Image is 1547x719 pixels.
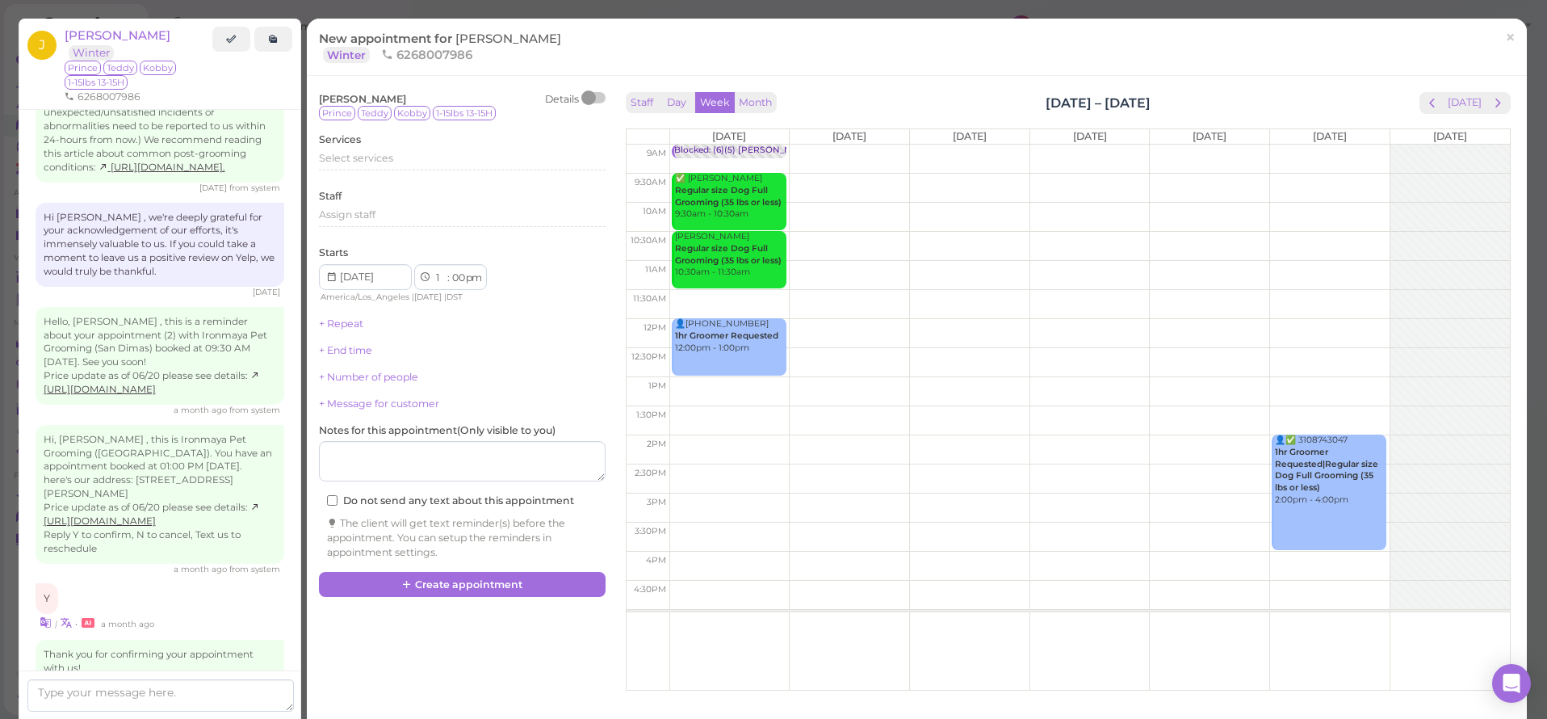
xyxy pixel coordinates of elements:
span: 9:30am [635,177,666,187]
span: 12pm [644,322,666,333]
b: 1hr Groomer Requested [675,330,778,341]
span: 2pm [647,439,666,449]
li: 6268007986 [61,90,145,104]
span: 4pm [646,555,666,566]
div: Y [36,583,58,614]
div: • [36,614,284,631]
span: Prince [65,61,101,75]
span: 4:30pm [634,584,666,595]
div: Hello, [PERSON_NAME] , this is a reminder about your appointment (2) with Ironmaya Pet Grooming (... [36,307,284,406]
span: 1-15lbs 13-15H [65,75,128,90]
span: [DATE] [712,130,746,142]
div: Details [545,92,579,107]
span: 3pm [647,497,666,507]
span: 9am [647,148,666,158]
button: prev [1419,92,1444,114]
label: Do not send any text about this appointment [327,494,574,508]
span: New appointment for [319,31,561,62]
span: [DATE] [1313,130,1347,142]
b: Regular size Dog Full Grooming (35 lbs or less) [675,185,782,208]
span: Assign staff [319,208,375,221]
span: 11am [645,264,666,275]
button: Day [657,92,696,114]
div: | | [319,290,499,305]
span: [DATE] [953,130,987,142]
div: Open Intercom Messenger [1492,664,1531,703]
a: [URL][DOMAIN_NAME]. [99,162,225,173]
a: + Number of people [319,371,418,383]
span: Teddy [358,106,392,120]
label: Notes for this appointment ( Only visible to you ) [319,423,555,438]
div: ✅ [PERSON_NAME] 9:30am - 10:30am [674,173,786,221]
span: [DATE] [1433,130,1467,142]
div: 👤[PHONE_NUMBER] 12:00pm - 1:00pm [674,318,786,354]
span: 08/28/2025 04:31pm [253,287,280,297]
span: DST [446,292,463,302]
label: Starts [319,246,348,260]
span: 09/04/2025 10:34am [174,405,229,415]
span: 11:30am [633,293,666,304]
span: 08/27/2025 05:03pm [199,183,229,193]
span: J [27,31,57,60]
span: 1pm [648,381,666,391]
button: Staff [626,92,658,114]
span: Prince [319,106,355,120]
span: Teddy [103,61,137,75]
span: America/Los_Angeles [321,292,409,302]
span: 1-15lbs 13-15H [433,106,496,120]
a: + End time [319,344,372,356]
button: Week [695,92,735,114]
div: Hi [PERSON_NAME] , we're deeply grateful for your acknowledgement of our efforts, it's immensely ... [36,203,284,288]
div: 👤✅ 3108743047 2:00pm - 4:00pm [1274,435,1386,506]
span: 09/12/2025 12:36pm [101,619,154,629]
a: [PERSON_NAME] Winter [65,27,170,60]
span: [PERSON_NAME] [65,27,170,43]
div: Blocked: (6)(5) [PERSON_NAME],[PERSON_NAME] • appointment [674,145,956,157]
span: × [1505,26,1516,48]
span: Select services [319,152,393,164]
span: [DATE] [832,130,866,142]
span: 10am [643,206,666,217]
span: [DATE] [1193,130,1226,142]
b: 1hr Groomer Requested|Regular size Dog Full Grooming (35 lbs or less) [1275,447,1378,493]
label: Staff [319,189,342,204]
span: 2:30pm [635,468,666,478]
input: Do not send any text about this appointment [327,495,337,506]
a: Winter [69,45,114,61]
div: The client will get text reminder(s) before the appointment. You can setup the reminders in appoi... [327,516,597,560]
span: from system [229,564,280,574]
label: Services [319,132,361,147]
span: from system [229,405,280,415]
span: Kobby [140,61,176,75]
div: [PERSON_NAME] 10:30am - 11:30am [674,231,786,279]
span: [DATE] [414,292,442,302]
h2: [DATE] – [DATE] [1046,94,1151,112]
span: [PERSON_NAME] [319,93,406,105]
span: 6268007986 [381,47,472,62]
button: [DATE] [1443,92,1486,114]
div: Hi, [PERSON_NAME] , this is Ironmaya Pet Grooming ([GEOGRAPHIC_DATA]). You have an appointment bo... [36,425,284,565]
span: 09/12/2025 12:35pm [174,564,229,574]
a: + Message for customer [319,397,439,410]
button: Month [734,92,777,114]
span: Kobby [394,106,430,120]
span: 10:30am [631,235,666,246]
span: 1:30pm [636,410,666,420]
span: 3:30pm [635,526,666,536]
a: + Repeat [319,317,363,330]
button: Create appointment [319,572,606,598]
span: from system [229,183,280,193]
div: Thank you for confirming your appointment with us! [36,640,284,683]
button: next [1486,92,1511,114]
span: [DATE] [1073,130,1107,142]
b: Regular size Dog Full Grooming (35 lbs or less) [675,243,782,266]
span: [PERSON_NAME] [455,31,561,46]
i: | [55,619,57,629]
span: 12:30pm [631,351,666,362]
a: Winter [323,47,370,63]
